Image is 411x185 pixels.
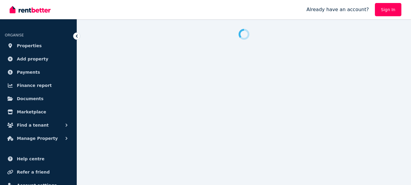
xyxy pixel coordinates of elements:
span: Marketplace [17,108,46,116]
span: Payments [17,69,40,76]
a: Payments [5,66,72,78]
a: Marketplace [5,106,72,118]
button: Manage Property [5,132,72,144]
a: Sign In [375,3,401,16]
span: Manage Property [17,135,58,142]
button: Find a tenant [5,119,72,131]
a: Help centre [5,153,72,165]
img: RentBetter [10,5,51,14]
a: Finance report [5,79,72,91]
span: Help centre [17,155,45,162]
a: Properties [5,40,72,52]
span: Add property [17,55,48,63]
span: Properties [17,42,42,49]
span: Refer a friend [17,168,50,176]
span: Documents [17,95,44,102]
span: Already have an account? [306,6,369,13]
a: Add property [5,53,72,65]
span: ORGANISE [5,33,24,37]
span: Find a tenant [17,122,49,129]
span: Finance report [17,82,52,89]
a: Refer a friend [5,166,72,178]
a: Documents [5,93,72,105]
